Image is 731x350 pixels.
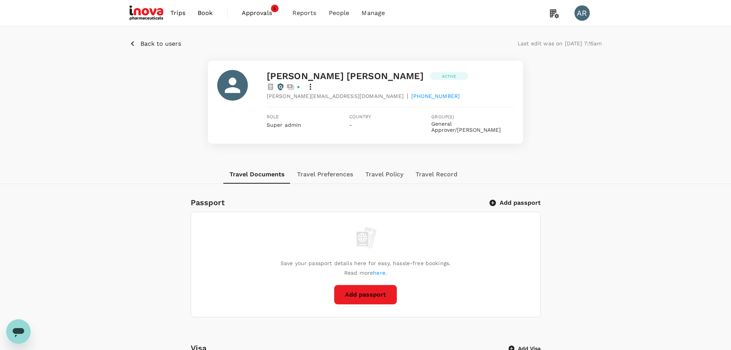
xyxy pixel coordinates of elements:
span: [PERSON_NAME][EMAIL_ADDRESS][DOMAIN_NAME] [267,92,404,100]
p: Back to users [140,39,181,48]
img: empty passport [352,224,379,251]
button: Travel Record [409,165,464,184]
iframe: Button to launch messaging window [6,319,31,344]
button: General Approver/[PERSON_NAME] [431,121,513,133]
p: Active [442,73,456,79]
button: Travel Policy [359,165,409,184]
span: Manage [361,8,385,18]
button: Back to users [129,39,181,48]
span: Approvals [242,8,280,18]
p: Save your passport details here for easy, hassle-free bookings. [281,259,450,267]
button: Add passport [490,199,541,207]
span: [PERSON_NAME] [PERSON_NAME] [267,71,424,81]
a: here [373,270,385,276]
button: Travel Preferences [291,165,359,184]
span: [PHONE_NUMBER] [411,92,460,100]
span: Book [198,8,213,18]
button: Add passport [334,285,397,305]
span: | [407,91,408,101]
span: Group(s) [431,113,514,121]
p: Read more . [344,269,387,277]
div: AR [574,5,590,21]
img: iNova Pharmaceuticals [129,5,165,22]
span: Trips [170,8,185,18]
span: People [329,8,350,18]
span: 5 [271,5,279,12]
span: Role [267,113,349,121]
span: Reports [292,8,317,18]
p: Last edit was on [DATE] 7:15am [518,40,602,47]
span: Country [349,113,432,121]
span: - [349,122,352,128]
button: Travel Documents [223,165,291,184]
span: Super admin [267,122,302,128]
h6: Passport [191,196,225,209]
